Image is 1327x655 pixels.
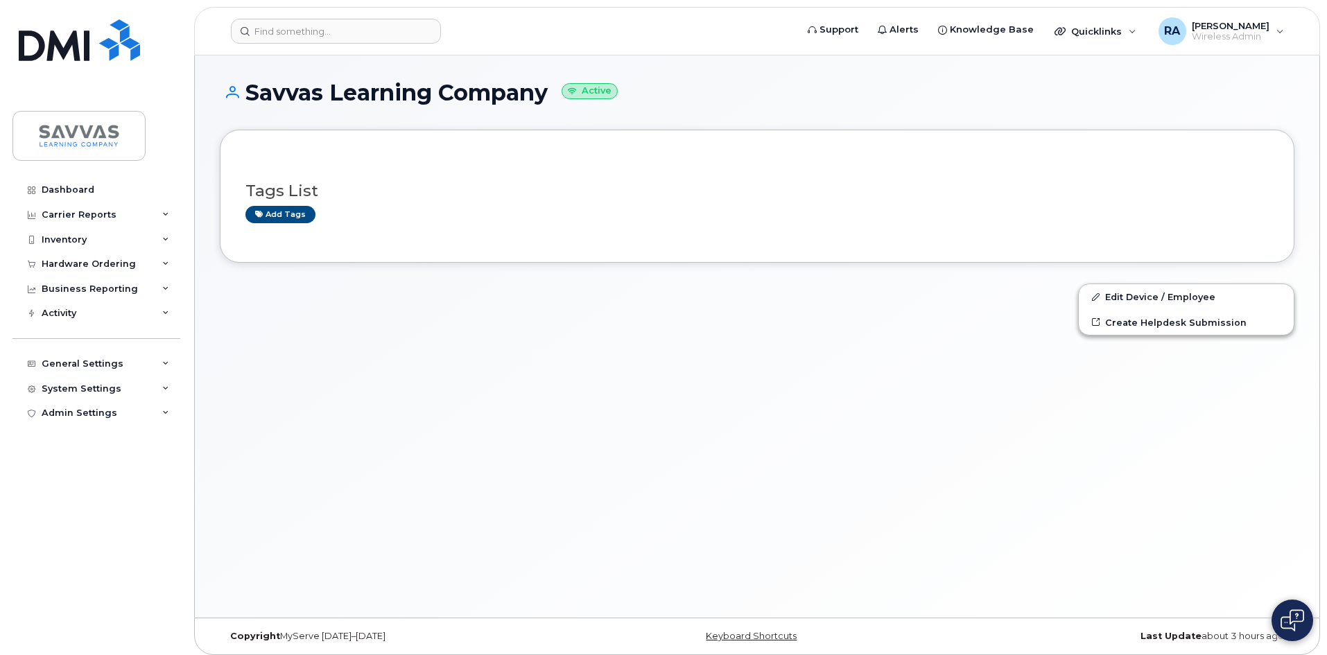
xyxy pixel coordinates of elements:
[220,631,578,642] div: MyServe [DATE]–[DATE]
[1140,631,1202,641] strong: Last Update
[245,182,1269,200] h3: Tags List
[230,631,280,641] strong: Copyright
[706,631,797,641] a: Keyboard Shortcuts
[1079,310,1294,335] a: Create Helpdesk Submission
[220,80,1294,105] h1: Savvas Learning Company
[1281,609,1304,631] img: Open chat
[936,631,1294,642] div: about 3 hours ago
[245,206,315,223] a: Add tags
[1079,284,1294,309] a: Edit Device / Employee
[562,83,618,99] small: Active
